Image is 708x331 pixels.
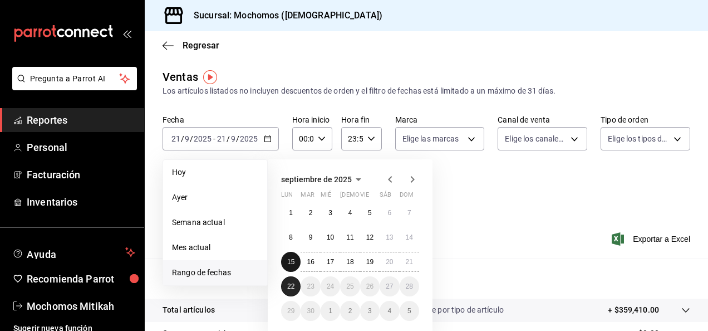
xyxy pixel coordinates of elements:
[184,134,190,143] input: --
[281,252,301,272] button: 15 de septiembre de 2025
[348,209,352,217] abbr: 4 de septiembre de 2025
[27,299,135,314] span: Mochomos Mitikah
[340,252,360,272] button: 18 de septiembre de 2025
[190,134,193,143] span: /
[340,227,360,247] button: 11 de septiembre de 2025
[400,301,419,321] button: 5 de octubre de 2025
[505,133,567,144] span: Elige los canales de venta
[203,70,217,84] img: Tooltip marker
[301,276,320,296] button: 23 de septiembre de 2025
[346,258,353,266] abbr: 18 de septiembre de 2025
[27,113,135,128] span: Reportes
[307,258,314,266] abbr: 16 de septiembre de 2025
[400,227,419,247] button: 14 de septiembre de 2025
[230,134,236,143] input: --
[281,175,352,184] span: septiembre de 2025
[163,40,219,51] button: Regresar
[301,203,320,223] button: 2 de septiembre de 2025
[380,276,399,296] button: 27 de septiembre de 2025
[27,246,121,259] span: Ayuda
[172,192,258,203] span: Ayer
[380,227,399,247] button: 13 de septiembre de 2025
[289,209,293,217] abbr: 1 de septiembre de 2025
[360,203,380,223] button: 5 de septiembre de 2025
[498,116,587,124] label: Canal de venta
[301,301,320,321] button: 30 de septiembre de 2025
[281,173,365,186] button: septiembre de 2025
[380,203,399,223] button: 6 de septiembre de 2025
[309,209,313,217] abbr: 2 de septiembre de 2025
[341,116,381,124] label: Hora fin
[380,191,391,203] abbr: sábado
[368,209,372,217] abbr: 5 de septiembre de 2025
[281,203,301,223] button: 1 de septiembre de 2025
[301,227,320,247] button: 9 de septiembre de 2025
[406,233,413,241] abbr: 14 de septiembre de 2025
[172,242,258,254] span: Mes actual
[172,267,258,279] span: Rango de fechas
[301,252,320,272] button: 16 de septiembre de 2025
[281,276,301,296] button: 22 de septiembre de 2025
[406,258,413,266] abbr: 21 de septiembre de 2025
[183,40,219,51] span: Regresar
[346,283,353,290] abbr: 25 de septiembre de 2025
[213,134,215,143] span: -
[360,276,380,296] button: 26 de septiembre de 2025
[348,307,352,315] abbr: 2 de octubre de 2025
[307,307,314,315] abbr: 30 de septiembre de 2025
[236,134,239,143] span: /
[27,140,135,155] span: Personal
[8,81,137,93] a: Pregunta a Parrot AI
[163,69,198,85] div: Ventas
[386,258,393,266] abbr: 20 de septiembre de 2025
[366,233,373,241] abbr: 12 de septiembre de 2025
[366,258,373,266] abbr: 19 de septiembre de 2025
[289,233,293,241] abbr: 8 de septiembre de 2025
[395,116,485,124] label: Marca
[321,227,340,247] button: 10 de septiembre de 2025
[163,85,690,97] div: Los artículos listados no incluyen descuentos de orden y el filtro de fechas está limitado a un m...
[27,194,135,210] span: Inventarios
[172,217,258,228] span: Semana actual
[400,191,414,203] abbr: domingo
[292,116,332,124] label: Hora inicio
[328,307,332,315] abbr: 1 de octubre de 2025
[171,134,181,143] input: --
[380,301,399,321] button: 4 de octubre de 2025
[307,283,314,290] abbr: 23 de septiembre de 2025
[172,167,258,178] span: Hoy
[301,191,314,203] abbr: martes
[193,134,212,143] input: ----
[601,116,690,124] label: Tipo de orden
[327,233,334,241] abbr: 10 de septiembre de 2025
[402,133,459,144] span: Elige las marcas
[360,191,369,203] abbr: viernes
[386,283,393,290] abbr: 27 de septiembre de 2025
[360,252,380,272] button: 19 de septiembre de 2025
[163,116,279,124] label: Fecha
[380,252,399,272] button: 20 de septiembre de 2025
[366,283,373,290] abbr: 26 de septiembre de 2025
[281,301,301,321] button: 29 de septiembre de 2025
[346,233,353,241] abbr: 11 de septiembre de 2025
[281,227,301,247] button: 8 de septiembre de 2025
[321,203,340,223] button: 3 de septiembre de 2025
[400,203,419,223] button: 7 de septiembre de 2025
[386,233,393,241] abbr: 13 de septiembre de 2025
[327,258,334,266] abbr: 17 de septiembre de 2025
[328,209,332,217] abbr: 3 de septiembre de 2025
[360,227,380,247] button: 12 de septiembre de 2025
[406,283,413,290] abbr: 28 de septiembre de 2025
[368,307,372,315] abbr: 3 de octubre de 2025
[181,134,184,143] span: /
[239,134,258,143] input: ----
[608,133,670,144] span: Elige los tipos de orden
[407,307,411,315] abbr: 5 de octubre de 2025
[30,73,120,85] span: Pregunta a Parrot AI
[185,9,382,22] h3: Sucursal: Mochomos ([DEMOGRAPHIC_DATA])
[287,307,294,315] abbr: 29 de septiembre de 2025
[12,67,137,90] button: Pregunta a Parrot AI
[122,29,131,38] button: open_drawer_menu
[321,301,340,321] button: 1 de octubre de 2025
